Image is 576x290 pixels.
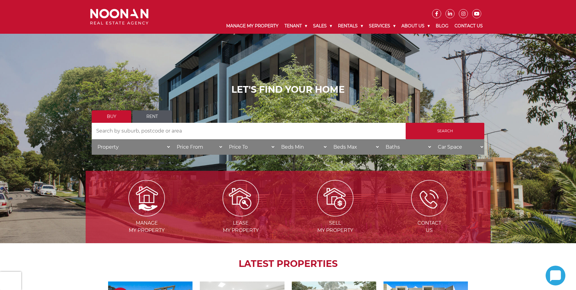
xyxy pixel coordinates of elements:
a: Buy [92,110,131,123]
h2: LATEST PROPERTIES [101,258,475,269]
img: Manage my Property [128,180,165,216]
a: Contact Us [452,18,486,34]
span: Lease my Property [194,219,287,234]
a: Rent [132,110,172,123]
span: Sell my Property [289,219,382,234]
img: Lease my property [223,180,259,216]
a: Sellmy Property [289,195,382,233]
span: Manage my Property [100,219,193,234]
a: Manage My Property [223,18,281,34]
a: Tenant [281,18,310,34]
a: ContactUs [383,195,476,233]
img: ICONS [411,180,448,216]
a: About Us [398,18,433,34]
span: Contact Us [383,219,476,234]
a: Blog [433,18,452,34]
img: Sell my property [317,180,353,216]
input: Search [406,123,484,139]
a: Sales [310,18,335,34]
a: Rentals [335,18,366,34]
img: Noonan Real Estate Agency [90,9,148,25]
a: Managemy Property [100,195,193,233]
a: Services [366,18,398,34]
h1: LET'S FIND YOUR HOME [92,84,484,95]
input: Search by suburb, postcode or area [92,123,406,139]
a: Leasemy Property [194,195,287,233]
